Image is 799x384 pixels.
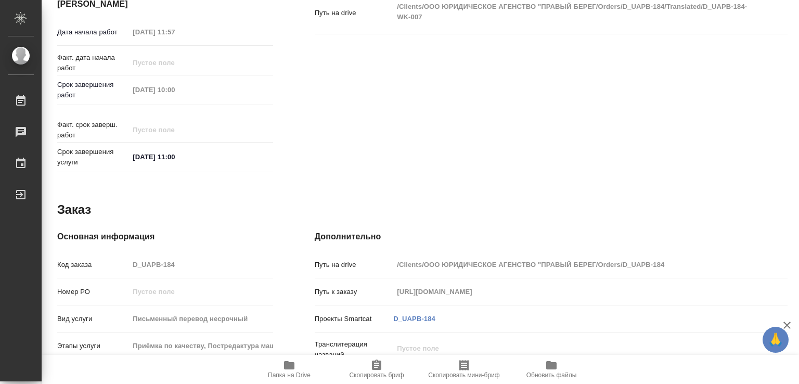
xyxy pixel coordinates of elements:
button: Скопировать мини-бриф [420,355,508,384]
span: Обновить файлы [526,372,577,379]
p: Код заказа [57,260,129,270]
span: 🙏 [767,329,784,351]
p: Срок завершения услуги [57,147,129,168]
input: Пустое поле [129,55,220,70]
p: Срок завершения работ [57,80,129,100]
input: Пустое поле [129,284,273,299]
p: Проекты Smartcat [315,314,394,324]
button: Папка на Drive [246,355,333,384]
h4: Основная информация [57,231,273,243]
p: Транслитерация названий [315,339,394,360]
input: ✎ Введи что-нибудь [129,149,220,164]
input: Пустое поле [393,257,748,272]
span: Папка на Drive [268,372,311,379]
p: Номер РО [57,287,129,297]
button: Обновить файлы [508,355,595,384]
h2: Заказ [57,201,91,218]
input: Пустое поле [129,82,220,97]
p: Путь на drive [315,8,394,18]
p: Факт. дата начала работ [57,53,129,73]
button: Скопировать бриф [333,355,420,384]
a: D_UAPB-184 [393,315,435,323]
input: Пустое поле [129,24,220,40]
p: Путь на drive [315,260,394,270]
span: Скопировать бриф [349,372,404,379]
input: Пустое поле [129,311,273,326]
input: Пустое поле [129,338,273,353]
button: 🙏 [763,327,789,353]
p: Путь к заказу [315,287,394,297]
p: Этапы услуги [57,341,129,351]
input: Пустое поле [129,257,273,272]
p: Дата начала работ [57,27,129,37]
p: Факт. срок заверш. работ [57,120,129,140]
h4: Дополнительно [315,231,788,243]
input: Пустое поле [393,284,748,299]
input: Пустое поле [129,122,220,137]
span: Скопировать мини-бриф [428,372,499,379]
p: Вид услуги [57,314,129,324]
